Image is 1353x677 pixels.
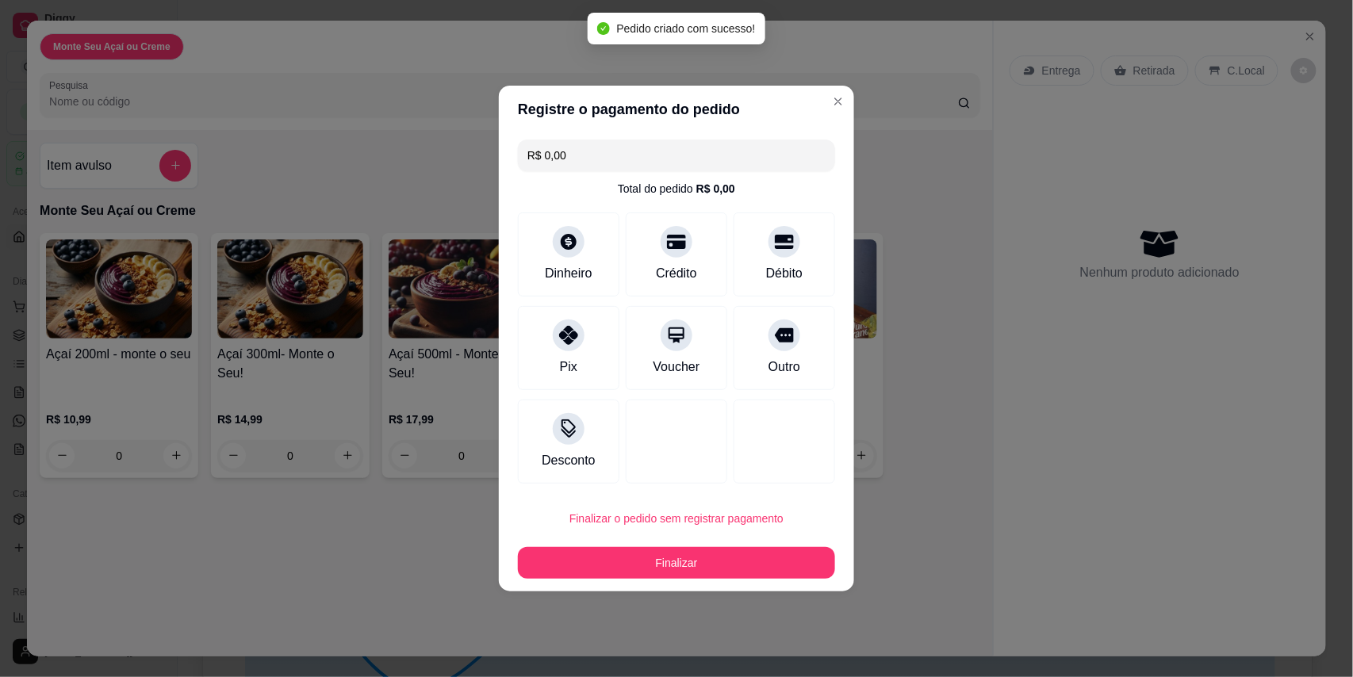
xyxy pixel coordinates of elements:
[518,547,835,579] button: Finalizar
[518,503,835,534] button: Finalizar o pedido sem registrar pagamento
[527,140,826,171] input: Ex.: hambúrguer de cordeiro
[545,264,592,283] div: Dinheiro
[654,358,700,377] div: Voucher
[768,358,800,377] div: Outro
[542,451,596,470] div: Desconto
[826,89,851,114] button: Close
[597,22,610,35] span: check-circle
[766,264,803,283] div: Débito
[560,358,577,377] div: Pix
[696,181,735,197] div: R$ 0,00
[656,264,697,283] div: Crédito
[616,22,755,35] span: Pedido criado com sucesso!
[618,181,735,197] div: Total do pedido
[499,86,854,133] header: Registre o pagamento do pedido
